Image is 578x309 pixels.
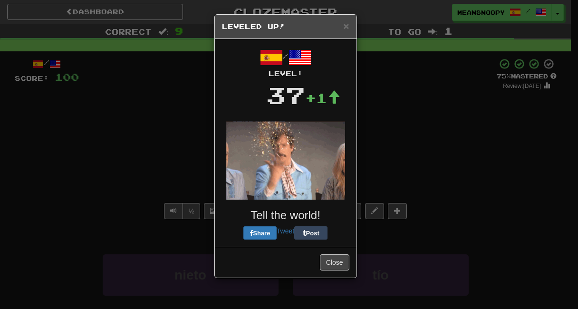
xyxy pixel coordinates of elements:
[343,21,349,31] button: Close
[266,78,305,112] div: 37
[277,227,294,235] a: Tweet
[222,22,349,31] h5: Leveled Up!
[343,20,349,31] span: ×
[243,226,277,240] button: Share
[320,254,349,270] button: Close
[305,88,340,107] div: +1
[226,121,345,200] img: glitter-d35a814c05fa227b87dd154a45a5cc37aaecd56281fd9d9cd8133c9defbd597c.gif
[222,46,349,78] div: /
[294,226,328,240] button: Post
[222,69,349,78] div: Level:
[222,209,349,222] h3: Tell the world!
